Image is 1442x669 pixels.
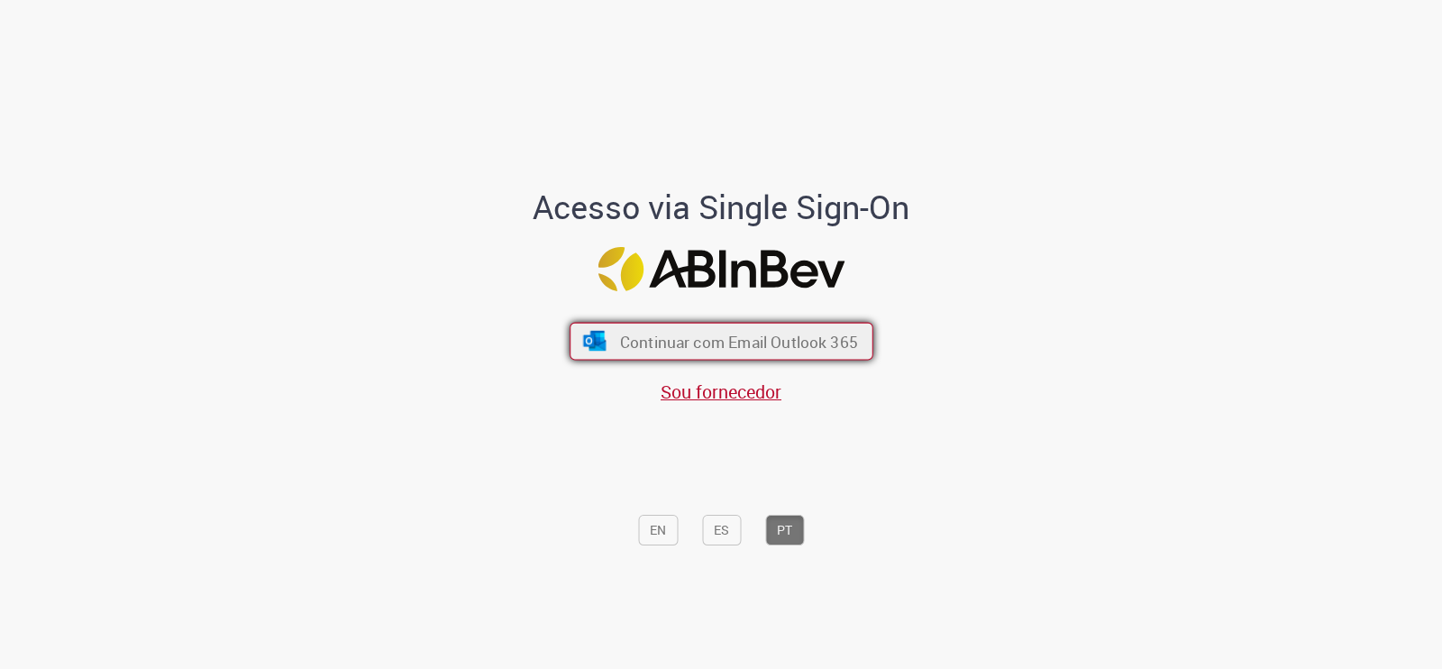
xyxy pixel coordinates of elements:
button: ícone Azure/Microsoft 360 Continuar com Email Outlook 365 [570,323,873,361]
img: ícone Azure/Microsoft 360 [581,332,607,352]
a: Sou fornecedor [661,380,781,404]
button: PT [765,515,804,545]
span: Continuar com Email Outlook 365 [619,331,857,352]
img: Logo ABInBev [598,247,844,291]
h1: Acesso via Single Sign-On [471,189,972,225]
button: ES [702,515,741,545]
button: EN [638,515,678,545]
